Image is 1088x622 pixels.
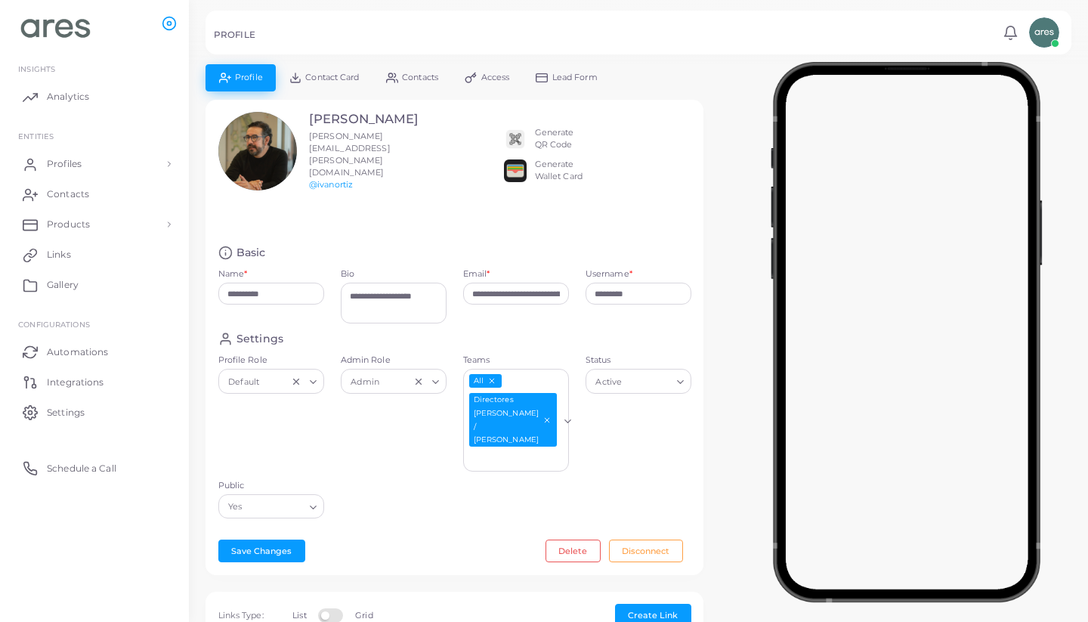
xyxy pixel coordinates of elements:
span: Directores [PERSON_NAME] / [PERSON_NAME] [469,393,557,447]
span: ENTITIES [18,132,54,141]
img: qr2.png [504,128,527,150]
a: Integrations [11,367,178,397]
span: Contacts [47,187,89,201]
span: Yes [227,500,245,515]
button: Save Changes [218,540,305,562]
label: Public [218,480,324,492]
a: Profiles [11,149,178,179]
span: Gallery [47,278,79,292]
label: Bio [341,268,447,280]
div: Search for option [341,369,447,393]
button: Disconnect [609,540,683,562]
input: Search for option [263,373,287,390]
span: Links [47,248,71,261]
button: Clear Selected [291,376,301,388]
a: Contacts [11,179,178,209]
div: Search for option [463,369,569,472]
span: Default [227,374,261,390]
a: Analytics [11,82,178,112]
span: Create Link [628,610,678,620]
a: Automations [11,336,178,367]
img: avatar [1029,17,1059,48]
button: Clear Selected [413,376,424,388]
a: Settings [11,397,178,427]
button: Deselect Directores Ares / Iván Ortíz [542,415,552,425]
div: Generate QR Code [535,127,574,151]
a: Products [11,209,178,240]
input: Search for option [246,499,303,515]
span: INSIGHTS [18,64,55,73]
a: avatar [1025,17,1063,48]
h5: PROFILE [214,29,255,40]
label: Teams [463,354,569,367]
div: Search for option [218,494,324,518]
span: Admin [349,374,382,390]
span: Analytics [47,90,89,104]
a: Links [11,240,178,270]
span: Lead Form [552,73,598,82]
label: Admin Role [341,354,447,367]
span: Automations [47,345,108,359]
span: Configurations [18,320,90,329]
div: Generate Wallet Card [535,159,583,183]
span: Contact Card [305,73,359,82]
span: Integrations [47,376,104,389]
label: Email [463,268,490,280]
a: Gallery [11,270,178,300]
input: Search for option [383,373,410,390]
a: @ivanortiz [309,179,353,190]
label: Status [586,354,691,367]
button: Delete [546,540,601,562]
span: All [469,374,502,388]
label: Name [218,268,248,280]
span: [PERSON_NAME][EMAIL_ADDRESS][PERSON_NAME][DOMAIN_NAME] [309,131,391,178]
label: List [292,610,306,622]
img: phone-mock.b55596b7.png [771,62,1042,602]
span: Links Type: [218,610,264,620]
img: apple-wallet.png [504,159,527,182]
span: Products [47,218,90,231]
span: Settings [47,406,85,419]
h4: Basic [236,246,266,260]
span: Access [481,73,510,82]
span: Active [594,374,624,390]
input: Search for option [465,451,558,468]
button: Deselect All [487,376,497,386]
label: Profile Role [218,354,324,367]
h3: [PERSON_NAME] [309,112,419,127]
label: Username [586,268,632,280]
label: Grid [355,610,372,622]
img: logo [14,14,97,42]
div: Search for option [218,369,324,393]
div: Search for option [586,369,691,393]
h4: Settings [236,332,283,346]
span: Schedule a Call [47,462,116,475]
span: Profiles [47,157,82,171]
span: Contacts [402,73,438,82]
a: Schedule a Call [11,453,178,483]
span: Profile [235,73,263,82]
input: Search for option [626,373,671,390]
